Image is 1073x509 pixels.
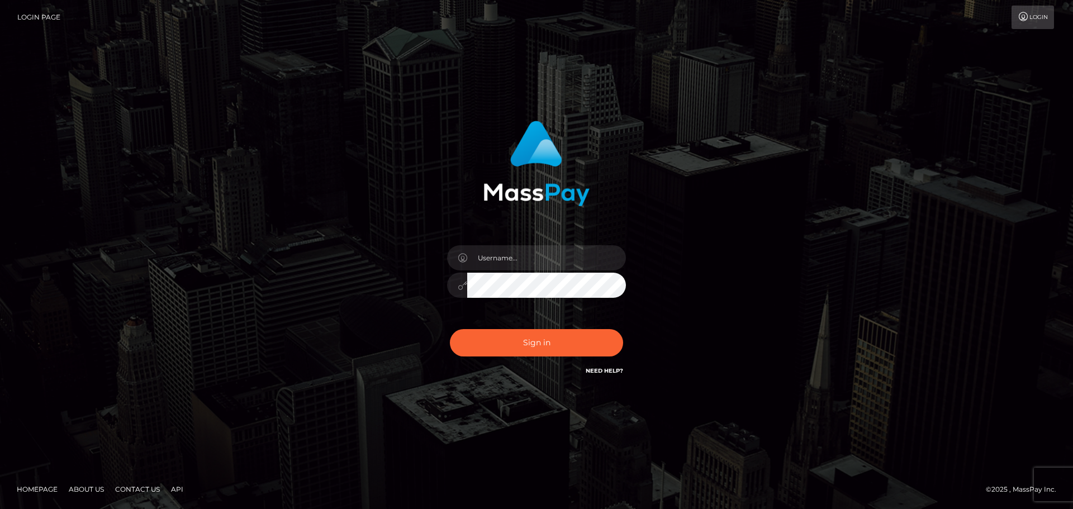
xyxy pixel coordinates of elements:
a: Login [1012,6,1054,29]
div: © 2025 , MassPay Inc. [986,483,1065,496]
a: API [167,481,188,498]
a: Homepage [12,481,62,498]
input: Username... [467,245,626,270]
a: Contact Us [111,481,164,498]
button: Sign in [450,329,623,356]
a: About Us [64,481,108,498]
img: MassPay Login [483,121,590,206]
a: Need Help? [586,367,623,374]
a: Login Page [17,6,60,29]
